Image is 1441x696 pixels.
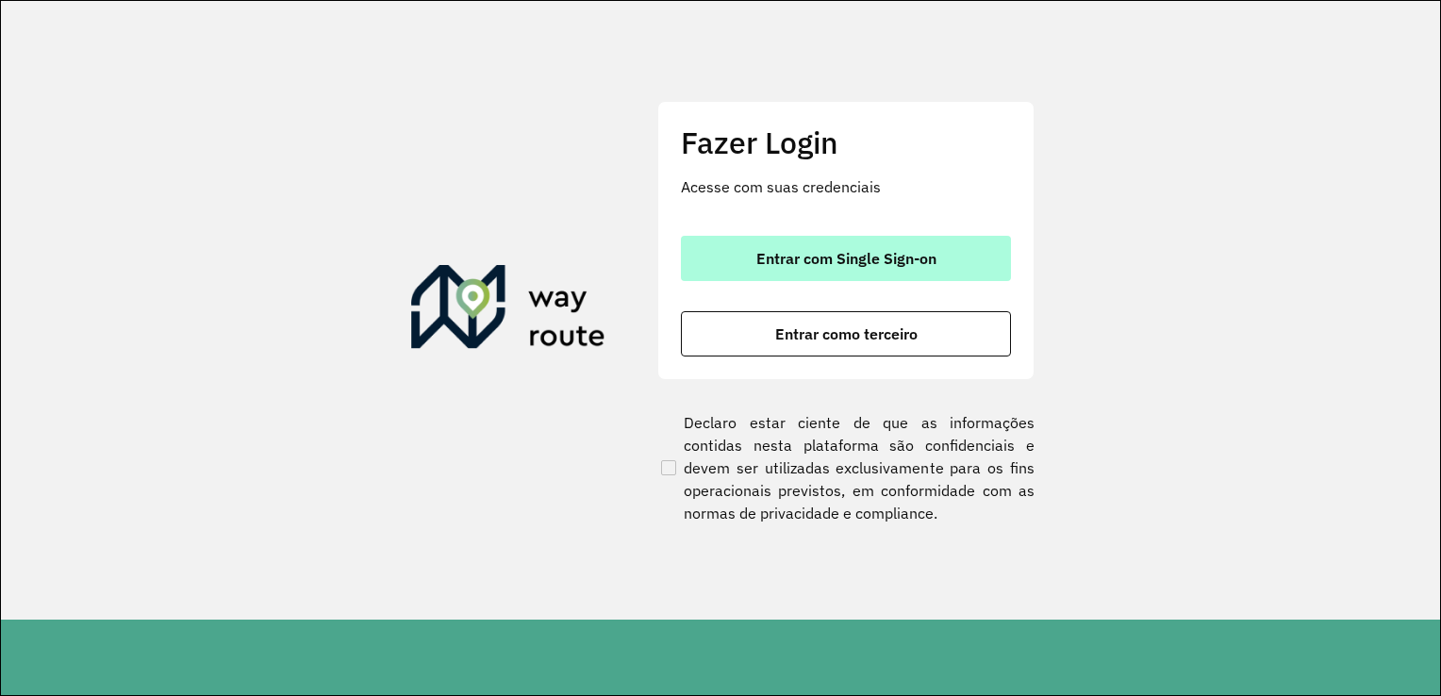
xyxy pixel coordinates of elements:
h2: Fazer Login [681,124,1011,160]
p: Acesse com suas credenciais [681,175,1011,198]
label: Declaro estar ciente de que as informações contidas nesta plataforma são confidenciais e devem se... [657,411,1035,524]
button: button [681,311,1011,356]
span: Entrar como terceiro [775,326,918,341]
button: button [681,236,1011,281]
img: Roteirizador AmbevTech [411,265,605,356]
span: Entrar com Single Sign-on [756,251,936,266]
